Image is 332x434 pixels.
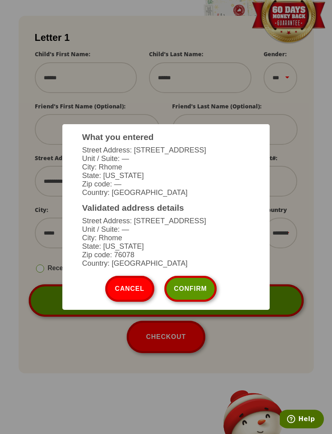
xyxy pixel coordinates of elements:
li: Country: [GEOGRAPHIC_DATA] [82,259,250,268]
li: Country: [GEOGRAPHIC_DATA] [82,188,250,197]
li: Unit / Suite: — [82,155,250,163]
li: Unit / Suite: — [82,225,250,234]
button: Cancel [105,276,154,302]
li: City: Rhome [82,163,250,171]
li: Zip code: 76078 [82,251,250,259]
li: Zip code: — [82,180,250,188]
li: Street Address: [STREET_ADDRESS] [82,146,250,155]
li: State: [US_STATE] [82,242,250,251]
h3: Validated address details [82,203,250,213]
li: State: [US_STATE] [82,171,250,180]
iframe: Opens a widget where you can find more information [280,410,324,430]
h3: What you entered [82,132,250,142]
li: Street Address: [STREET_ADDRESS] [82,217,250,225]
li: City: Rhome [82,234,250,242]
button: Confirm [164,276,217,302]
